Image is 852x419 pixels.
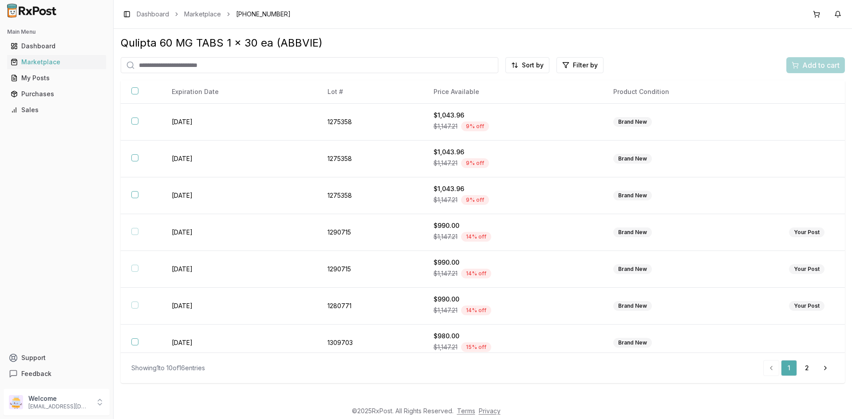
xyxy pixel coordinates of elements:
span: $1,147.21 [434,269,458,278]
a: Privacy [479,407,501,415]
nav: breadcrumb [137,10,291,19]
td: [DATE] [161,104,317,141]
div: Dashboard [11,42,103,51]
button: My Posts [4,71,110,85]
div: Brand New [613,227,652,237]
a: Dashboard [7,38,106,54]
div: Your Post [789,301,824,311]
div: $1,043.96 [434,148,592,157]
th: Expiration Date [161,80,317,104]
td: [DATE] [161,141,317,177]
span: $1,147.21 [434,122,458,131]
img: RxPost Logo [4,4,60,18]
div: $980.00 [434,332,592,341]
a: Terms [457,407,475,415]
div: My Posts [11,74,103,82]
div: Brand New [613,154,652,164]
td: 1290715 [317,214,423,251]
a: Marketplace [7,54,106,70]
div: 15 % off [461,342,491,352]
td: [DATE] [161,177,317,214]
td: [DATE] [161,251,317,288]
td: 1275358 [317,177,423,214]
div: $1,043.96 [434,111,592,120]
div: $990.00 [434,295,592,304]
button: Dashboard [4,39,110,53]
a: Marketplace [184,10,221,19]
nav: pagination [763,360,834,376]
div: Brand New [613,117,652,127]
img: User avatar [9,395,23,409]
div: 14 % off [461,269,491,278]
a: Dashboard [137,10,169,19]
div: Marketplace [11,58,103,67]
th: Price Available [423,80,603,104]
td: 1275358 [317,104,423,141]
span: Sort by [522,61,544,70]
span: $1,147.21 [434,232,458,241]
div: Sales [11,106,103,114]
button: Marketplace [4,55,110,69]
button: Feedback [4,366,110,382]
div: Brand New [613,338,652,348]
h2: Main Menu [7,28,106,35]
div: Brand New [613,191,652,200]
th: Product Condition [603,80,778,104]
div: 14 % off [461,305,491,315]
button: Sales [4,103,110,117]
div: Brand New [613,264,652,274]
td: 1280771 [317,288,423,325]
button: Support [4,350,110,366]
td: 1309703 [317,325,423,361]
div: Qulipta 60 MG TABS 1 x 30 ea (ABBVIE) [121,36,845,50]
a: Go to next page [816,360,834,376]
div: Showing 1 to 10 of 16 entries [131,364,205,372]
div: 9 % off [461,158,489,168]
div: Your Post [789,264,824,274]
th: Lot # [317,80,423,104]
div: $990.00 [434,221,592,230]
span: $1,147.21 [434,343,458,352]
span: $1,147.21 [434,306,458,315]
a: 2 [799,360,815,376]
span: [PHONE_NUMBER] [236,10,291,19]
button: Purchases [4,87,110,101]
a: Purchases [7,86,106,102]
div: 14 % off [461,232,491,242]
td: [DATE] [161,325,317,361]
div: Your Post [789,227,824,237]
td: 1275358 [317,141,423,177]
span: $1,147.21 [434,159,458,168]
span: $1,147.21 [434,196,458,204]
p: Welcome [28,394,90,403]
td: 1290715 [317,251,423,288]
div: Brand New [613,301,652,311]
span: Feedback [21,369,51,378]
div: 9 % off [461,195,489,205]
div: $1,043.96 [434,184,592,193]
div: Purchases [11,90,103,98]
div: $990.00 [434,258,592,267]
button: Sort by [505,57,549,73]
button: Filter by [556,57,603,73]
a: Sales [7,102,106,118]
p: [EMAIL_ADDRESS][DOMAIN_NAME] [28,403,90,410]
span: Filter by [573,61,598,70]
a: 1 [781,360,797,376]
div: 9 % off [461,121,489,131]
a: My Posts [7,70,106,86]
td: [DATE] [161,214,317,251]
td: [DATE] [161,288,317,325]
